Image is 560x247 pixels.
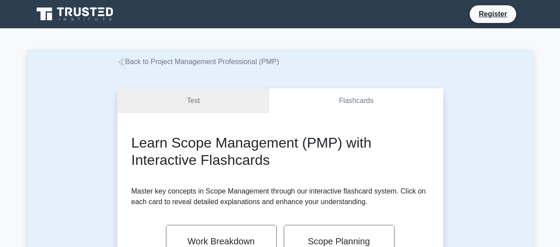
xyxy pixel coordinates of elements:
[131,134,429,168] h2: Learn Scope Management (PMP) with Interactive Flashcards
[117,88,270,114] a: Test
[131,186,429,207] p: Master key concepts in Scope Management through our interactive flashcard system. Click on each c...
[473,8,512,19] a: Register
[269,88,443,114] a: Flashcards
[117,58,279,65] a: Back to Project Management Professional (PMP)
[295,236,383,247] h2: Scope Planning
